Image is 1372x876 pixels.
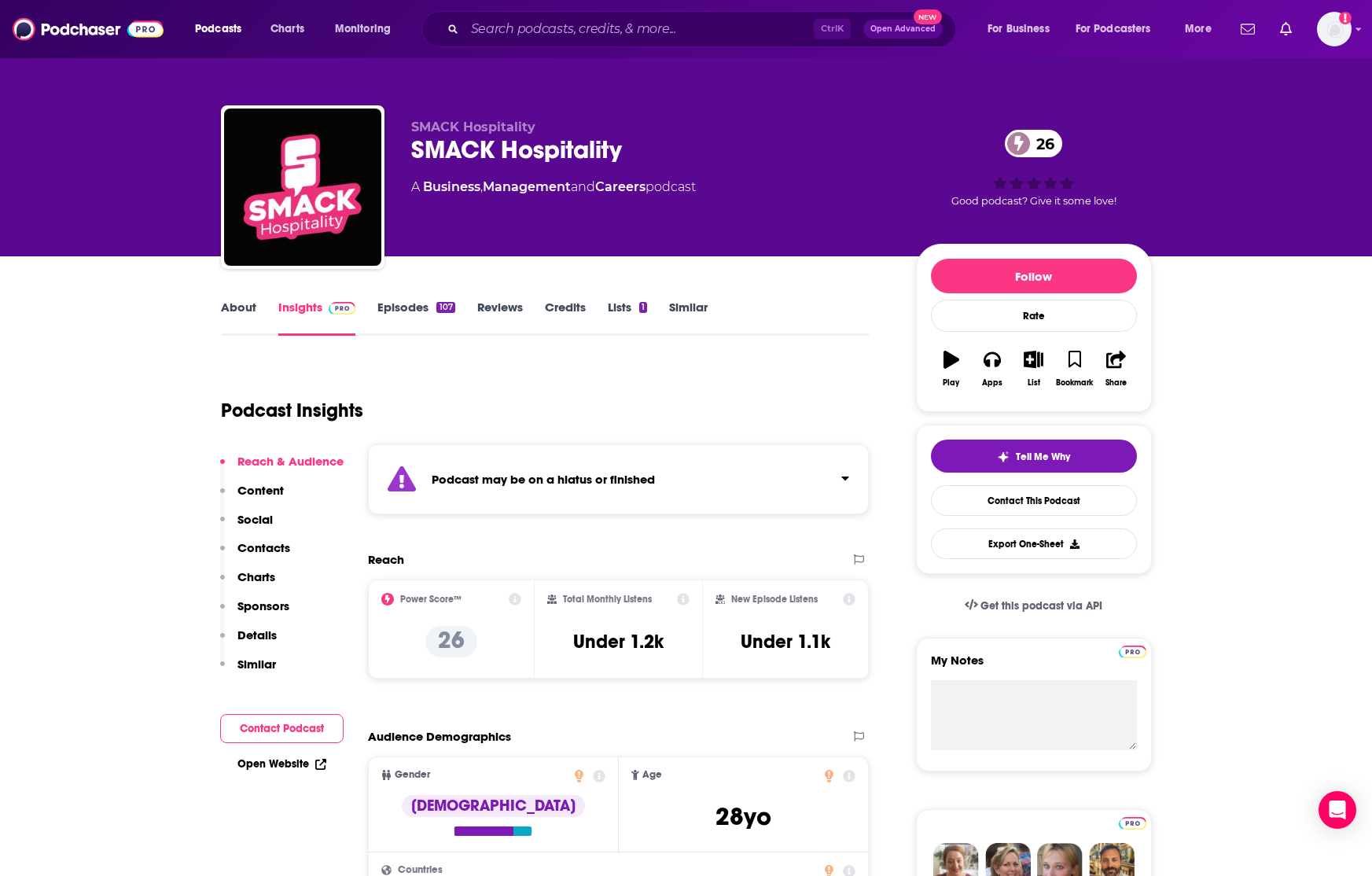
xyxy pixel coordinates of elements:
[1119,646,1146,658] img: Podchaser Pro
[237,757,326,771] a: Open Website
[483,179,571,194] a: Management
[608,300,647,336] a: Lists1
[1174,17,1231,42] button: open menu
[221,300,256,336] a: About
[1021,130,1062,157] span: 26
[731,594,818,605] h2: New Episode Listens
[1105,378,1127,388] div: Share
[221,399,363,422] h1: Podcast Insights
[1317,12,1352,46] img: User Profile
[184,17,262,42] button: open menu
[951,195,1116,207] span: Good podcast? Give it some love!
[395,770,430,780] span: Gender
[377,300,454,336] a: Episodes107
[220,598,289,628] button: Sponsors
[977,17,1069,42] button: open menu
[402,795,585,817] div: [DEMOGRAPHIC_DATA]
[642,770,662,780] span: Age
[1005,130,1062,157] a: 26
[563,594,652,605] h2: Total Monthly Listens
[237,512,273,527] p: Social
[423,179,480,194] a: Business
[1054,340,1095,397] button: Bookmark
[1185,18,1212,40] span: More
[237,657,276,672] p: Similar
[1119,815,1146,830] a: Pro website
[400,594,462,605] h2: Power Score™
[237,483,284,498] p: Content
[477,300,523,336] a: Reviews
[220,454,344,483] button: Reach & Audience
[545,300,586,336] a: Credits
[465,17,814,42] input: Search podcasts, credits, & more...
[411,120,535,134] span: SMACK Hospitality
[1065,17,1174,42] button: open menu
[270,18,304,40] span: Charts
[220,714,344,743] button: Contact Podcast
[1076,18,1151,40] span: For Podcasters
[220,569,275,598] button: Charts
[1234,16,1261,42] a: Show notifications dropdown
[931,528,1137,559] button: Export One-Sheet
[573,630,664,653] h3: Under 1.2k
[916,120,1152,217] div: 26Good podcast? Give it some love!
[237,454,344,469] p: Reach & Audience
[368,552,404,567] h2: Reach
[329,302,356,315] img: Podchaser Pro
[1274,16,1298,42] a: Show notifications dropdown
[224,109,381,266] img: SMACK Hospitality
[220,512,273,541] button: Social
[997,451,1010,463] img: tell me why sparkle
[669,300,708,336] a: Similar
[436,11,971,47] div: Search podcasts, credits, & more...
[931,653,1137,680] label: My Notes
[1317,12,1352,46] span: Logged in as evafrank
[814,19,851,39] span: Ctrl K
[1119,643,1146,658] a: Pro website
[411,178,696,197] div: A podcast
[1056,378,1093,388] div: Bookmark
[368,729,511,744] h2: Audience Demographics
[914,9,942,24] span: New
[715,801,771,832] span: 28 yo
[1028,378,1040,388] div: List
[237,628,277,642] p: Details
[195,18,241,40] span: Podcasts
[870,25,936,33] span: Open Advanced
[571,179,595,194] span: and
[1095,340,1136,397] button: Share
[220,483,284,512] button: Content
[1119,817,1146,830] img: Podchaser Pro
[1317,12,1352,46] button: Show profile menu
[863,20,943,39] button: Open AdvancedNew
[425,626,477,657] p: 26
[237,540,290,555] p: Contacts
[220,628,277,657] button: Details
[931,340,972,397] button: Play
[480,179,483,194] span: ,
[398,865,443,875] span: Countries
[436,302,454,313] div: 107
[943,378,959,388] div: Play
[972,340,1013,397] button: Apps
[931,300,1137,332] div: Rate
[237,569,275,584] p: Charts
[1013,340,1054,397] button: List
[980,599,1102,613] span: Get this podcast via API
[13,14,164,44] img: Podchaser - Follow, Share and Rate Podcasts
[260,17,314,42] a: Charts
[220,657,276,686] button: Similar
[324,17,411,42] button: open menu
[931,440,1137,473] button: tell me why sparkleTell Me Why
[368,444,870,514] section: Click to expand status details
[220,540,290,569] button: Contacts
[952,587,1116,625] a: Get this podcast via API
[1339,12,1352,24] svg: Add a profile image
[432,472,655,487] strong: Podcast may be on a hiatus or finished
[741,630,830,653] h3: Under 1.1k
[335,18,391,40] span: Monitoring
[931,259,1137,293] button: Follow
[639,302,647,313] div: 1
[278,300,356,336] a: InsightsPodchaser Pro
